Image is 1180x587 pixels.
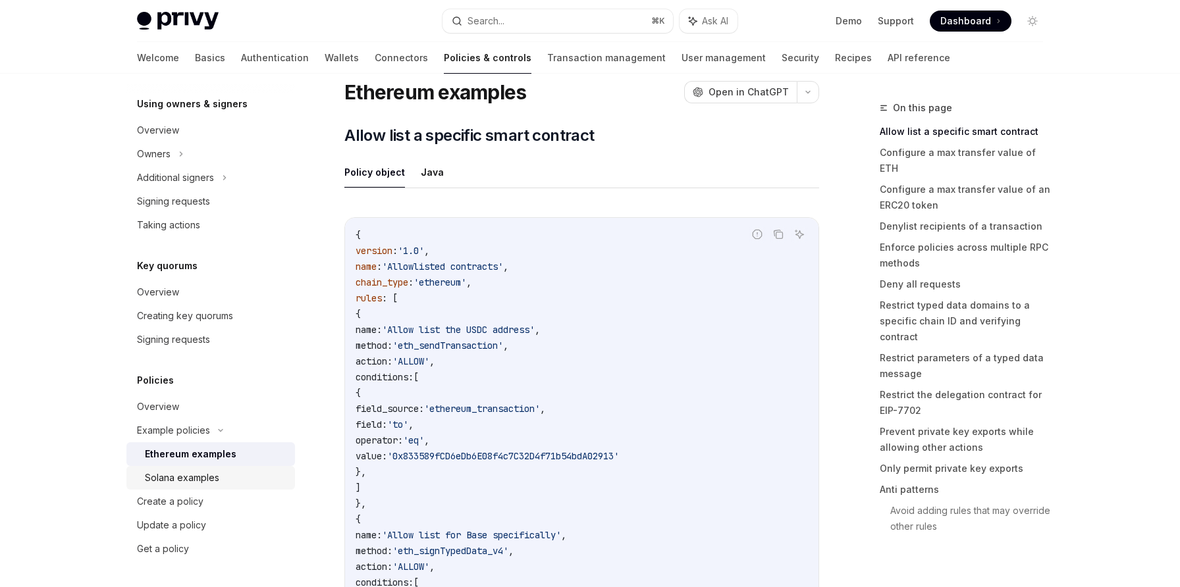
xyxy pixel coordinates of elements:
[709,86,789,99] span: Open in ChatGPT
[356,276,408,288] span: chain_type
[137,541,189,557] div: Get a policy
[126,537,295,561] a: Get a policy
[930,11,1011,32] a: Dashboard
[325,42,359,74] a: Wallets
[443,9,673,33] button: Search...⌘K
[137,284,179,300] div: Overview
[424,245,429,257] span: ,
[466,276,471,288] span: ,
[880,216,1054,237] a: Denylist recipients of a transaction
[392,561,429,573] span: 'ALLOW'
[356,308,361,320] span: {
[137,42,179,74] a: Welcome
[429,561,435,573] span: ,
[878,14,914,28] a: Support
[356,229,361,241] span: {
[880,479,1054,500] a: Anti patterns
[836,14,862,28] a: Demo
[137,258,198,274] h5: Key quorums
[344,125,594,146] span: Allow list a specific smart contract
[126,304,295,328] a: Creating key quorums
[356,529,382,541] span: name:
[508,545,514,557] span: ,
[468,13,504,29] div: Search...
[356,482,361,494] span: ]
[344,157,405,188] button: Policy object
[940,14,991,28] span: Dashboard
[137,146,171,162] div: Owners
[547,42,666,74] a: Transaction management
[680,9,737,33] button: Ask AI
[137,122,179,138] div: Overview
[791,226,808,243] button: Ask AI
[344,80,526,104] h1: Ethereum examples
[392,545,508,557] span: 'eth_signTypedData_v4'
[137,12,219,30] img: light logo
[126,118,295,142] a: Overview
[137,517,206,533] div: Update a policy
[145,446,236,462] div: Ethereum examples
[880,274,1054,295] a: Deny all requests
[880,421,1054,458] a: Prevent private key exports while allowing other actions
[398,245,424,257] span: '1.0'
[421,157,444,188] button: Java
[356,355,392,367] span: action:
[503,261,508,272] span: ,
[356,419,387,430] span: field:
[137,170,214,186] div: Additional signers
[535,324,540,336] span: ,
[137,494,203,509] div: Create a policy
[126,395,295,419] a: Overview
[241,42,309,74] a: Authentication
[126,328,295,351] a: Signing requests
[382,261,503,272] span: 'Allowlisted contracts'
[540,403,545,415] span: ,
[382,324,535,336] span: 'Allow list the USDC address'
[890,500,1054,537] a: Avoid adding rules that may override other rules
[126,490,295,513] a: Create a policy
[503,340,508,351] span: ,
[126,280,295,304] a: Overview
[682,42,766,74] a: User management
[356,324,382,336] span: name:
[137,399,179,415] div: Overview
[835,42,872,74] a: Recipes
[888,42,950,74] a: API reference
[880,237,1054,274] a: Enforce policies across multiple RPC methods
[880,142,1054,179] a: Configure a max transfer value of ETH
[880,121,1054,142] a: Allow list a specific smart contract
[137,422,210,438] div: Example policies
[408,419,414,430] span: ,
[880,179,1054,216] a: Configure a max transfer value of an ERC20 token
[749,226,766,243] button: Report incorrect code
[356,498,366,509] span: },
[651,16,665,26] span: ⌘ K
[356,371,414,383] span: conditions:
[356,403,424,415] span: field_source:
[375,42,428,74] a: Connectors
[356,340,392,351] span: method:
[137,308,233,324] div: Creating key quorums
[126,213,295,237] a: Taking actions
[408,276,414,288] span: :
[356,466,366,478] span: },
[195,42,225,74] a: Basics
[392,340,503,351] span: 'eth_sendTransaction'
[126,442,295,466] a: Ethereum examples
[893,100,952,116] span: On this page
[356,434,403,446] span: operator:
[444,42,531,74] a: Policies & controls
[770,226,787,243] button: Copy the contents from the code block
[880,458,1054,479] a: Only permit private key exports
[126,513,295,537] a: Update a policy
[137,217,200,233] div: Taking actions
[880,295,1054,347] a: Restrict typed data domains to a specific chain ID and verifying contract
[403,434,424,446] span: 'eq'
[387,450,619,462] span: '0x833589fCD6eDb6E08f4c7C32D4f71b54bdA02913'
[356,513,361,525] span: {
[880,384,1054,421] a: Restrict the delegation contract for EIP-7702
[414,276,466,288] span: 'ethereum'
[387,419,408,430] span: 'to'
[684,81,797,103] button: Open in ChatGPT
[782,42,819,74] a: Security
